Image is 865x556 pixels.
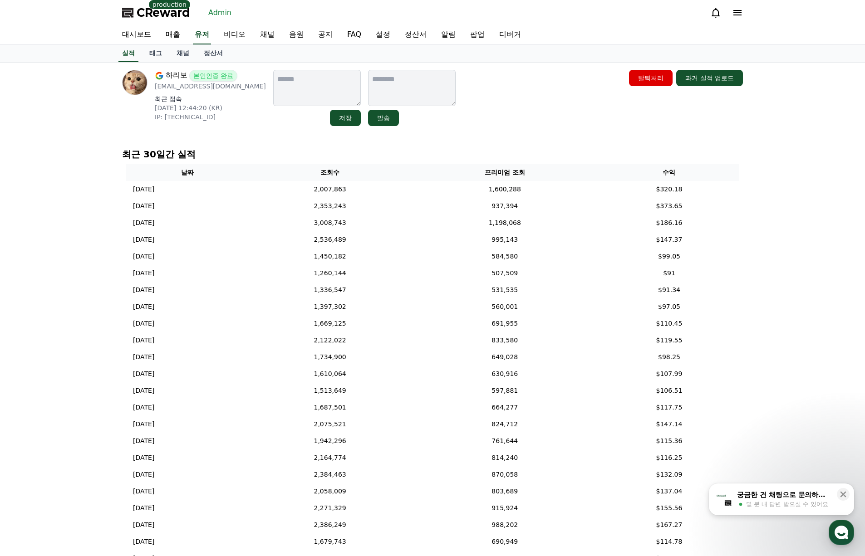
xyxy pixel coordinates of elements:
[250,433,411,449] td: 1,942,296
[250,164,411,181] th: 조회수
[599,332,739,349] td: $119.55
[599,433,739,449] td: $115.36
[250,533,411,550] td: 1,679,743
[253,25,282,44] a: 채널
[126,164,250,181] th: 날짜
[250,466,411,483] td: 2,384,463
[137,5,190,20] span: CReward
[133,520,154,530] p: [DATE]
[463,25,492,44] a: 팝업
[250,231,411,248] td: 2,536,489
[599,315,739,332] td: $110.45
[133,218,154,228] p: [DATE]
[133,352,154,362] p: [DATE]
[599,181,739,198] td: $320.18
[599,382,739,399] td: $106.51
[369,25,398,44] a: 설정
[133,537,154,546] p: [DATE]
[411,382,599,399] td: 597,881
[133,419,154,429] p: [DATE]
[250,399,411,416] td: 1,687,501
[599,349,739,366] td: $98.25
[411,215,599,231] td: 1,198,068
[599,282,739,298] td: $91.34
[133,487,154,496] p: [DATE]
[250,298,411,315] td: 1,397,302
[250,282,411,298] td: 1,336,547
[197,45,230,62] a: 정산서
[133,336,154,345] p: [DATE]
[411,298,599,315] td: 560,001
[117,288,174,310] a: 설정
[411,181,599,198] td: 1,600,288
[599,483,739,500] td: $137.04
[411,248,599,265] td: 584,580
[599,399,739,416] td: $117.75
[115,25,158,44] a: 대시보드
[434,25,463,44] a: 알림
[169,45,197,62] a: 채널
[599,231,739,248] td: $147.37
[250,315,411,332] td: 1,669,125
[411,533,599,550] td: 690,949
[599,198,739,215] td: $373.65
[122,70,147,95] img: profile image
[411,265,599,282] td: 507,509
[83,302,94,309] span: 대화
[189,70,237,82] span: 본인인증 완료
[599,215,739,231] td: $186.16
[250,416,411,433] td: 2,075,521
[599,500,739,517] td: $155.56
[411,164,599,181] th: 프리미엄 조회
[250,449,411,466] td: 2,164,774
[133,503,154,513] p: [DATE]
[282,25,311,44] a: 음원
[599,248,739,265] td: $99.05
[411,198,599,215] td: 937,394
[629,70,673,86] button: 탈퇴처리
[411,466,599,483] td: 870,058
[133,386,154,395] p: [DATE]
[133,453,154,463] p: [DATE]
[216,25,253,44] a: 비디오
[340,25,369,44] a: FAQ
[330,110,361,126] button: 저장
[411,517,599,533] td: 988,202
[311,25,340,44] a: 공지
[118,45,138,62] a: 실적
[140,301,151,308] span: 설정
[205,5,235,20] a: Admin
[133,319,154,328] p: [DATE]
[250,517,411,533] td: 2,386,249
[250,382,411,399] td: 1,513,649
[411,231,599,248] td: 995,143
[133,185,154,194] p: [DATE]
[250,248,411,265] td: 1,450,182
[133,285,154,295] p: [DATE]
[411,366,599,382] td: 630,916
[133,436,154,446] p: [DATE]
[133,235,154,244] p: [DATE]
[250,215,411,231] td: 3,008,743
[155,82,266,91] p: [EMAIL_ADDRESS][DOMAIN_NAME]
[133,470,154,479] p: [DATE]
[250,349,411,366] td: 1,734,900
[60,288,117,310] a: 대화
[492,25,528,44] a: 디버거
[250,500,411,517] td: 2,271,329
[133,403,154,412] p: [DATE]
[599,298,739,315] td: $97.05
[250,483,411,500] td: 2,058,009
[411,500,599,517] td: 915,924
[250,265,411,282] td: 1,260,144
[250,332,411,349] td: 2,122,022
[599,366,739,382] td: $107.99
[599,466,739,483] td: $132.09
[133,201,154,211] p: [DATE]
[155,103,266,112] p: [DATE] 12:44:20 (KR)
[155,112,266,122] p: IP: [TECHNICAL_ID]
[142,45,169,62] a: 태그
[411,332,599,349] td: 833,580
[133,268,154,278] p: [DATE]
[599,164,739,181] th: 수익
